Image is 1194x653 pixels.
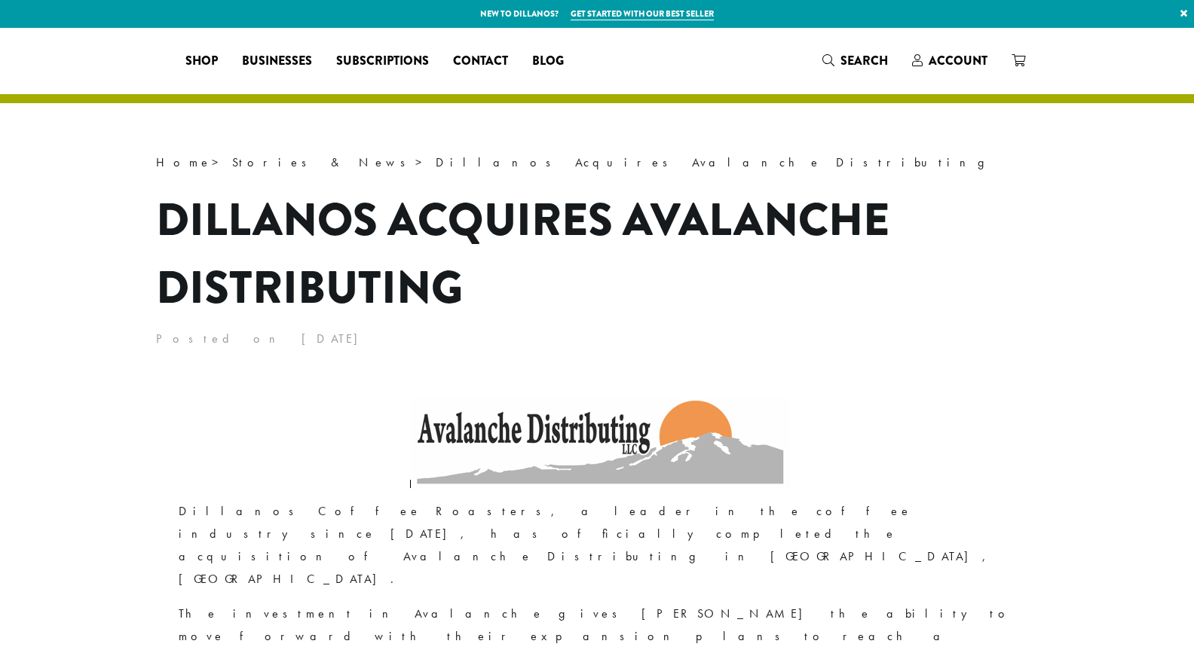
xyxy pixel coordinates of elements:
a: Search [810,48,900,73]
a: Stories & News [232,154,415,170]
span: > > [156,154,1000,170]
span: Dillanos Acquires Avalanche Distributing [436,154,1000,170]
img: Avalanche Distributing Logo [401,398,794,488]
p: Posted on [DATE] [156,328,1038,350]
span: Search [840,52,888,69]
h1: Dillanos Acquires Avalanche Distributing [156,186,1038,322]
span: Account [929,52,987,69]
p: Dillanos Coffee Roasters, a leader in the coffee industry since [DATE], has officially completed ... [179,500,1015,590]
a: Shop [173,49,230,73]
span: Businesses [242,52,312,71]
a: Get started with our best seller [571,8,714,20]
span: Blog [532,52,564,71]
span: Shop [185,52,218,71]
span: Subscriptions [336,52,429,71]
span: Contact [453,52,508,71]
a: Home [156,154,212,170]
